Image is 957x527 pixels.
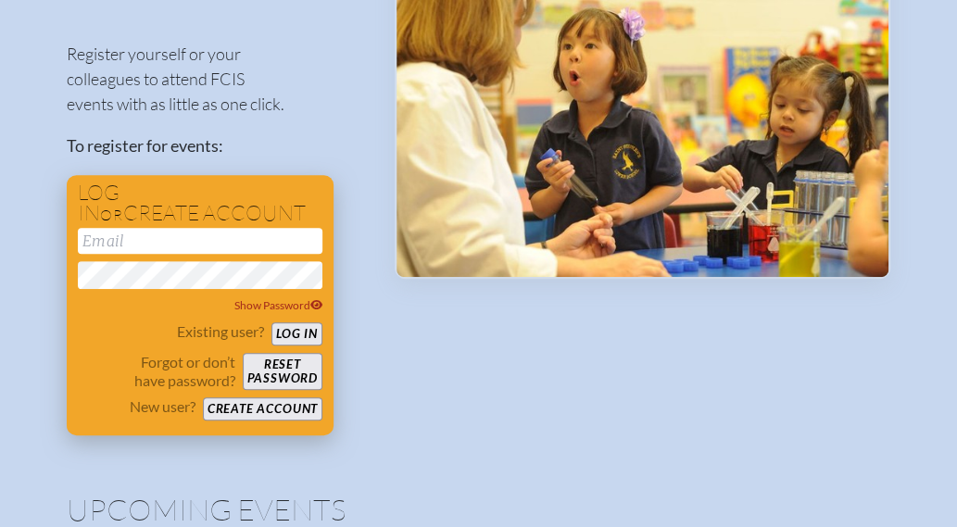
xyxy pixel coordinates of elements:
button: Resetpassword [243,353,322,390]
button: Log in [271,322,322,345]
p: Register yourself or your colleagues to attend FCIS events with as little as one click. [67,42,365,117]
h1: Log in create account [78,182,322,224]
h1: Upcoming Events [67,495,890,524]
span: Show Password [234,298,323,312]
span: or [100,206,123,224]
p: New user? [130,397,195,416]
p: Existing user? [177,322,264,341]
p: Forgot or don’t have password? [78,353,235,390]
p: To register for events: [67,133,365,158]
button: Create account [203,397,322,420]
input: Email [78,228,322,254]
